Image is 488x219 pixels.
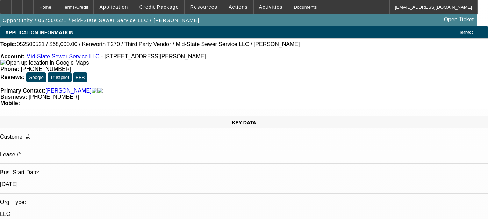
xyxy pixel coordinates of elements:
[229,4,248,10] span: Actions
[232,120,256,125] span: KEY DATA
[0,66,19,72] strong: Phone:
[460,30,473,34] span: Manage
[190,4,217,10] span: Resources
[0,53,24,59] strong: Account:
[441,14,476,25] a: Open Ticket
[94,0,133,14] button: Application
[5,30,73,35] span: APPLICATION INFORMATION
[0,60,89,66] a: View Google Maps
[48,72,71,82] button: Trustpilot
[45,88,92,94] a: [PERSON_NAME]
[0,41,17,48] strong: Topic:
[0,88,45,94] strong: Primary Contact:
[3,17,199,23] span: Opportunity / 052500521 / Mid-State Sewer Service LLC / [PERSON_NAME]
[99,4,128,10] span: Application
[101,53,206,59] span: - [STREET_ADDRESS][PERSON_NAME]
[185,0,223,14] button: Resources
[134,0,184,14] button: Credit Package
[0,100,20,106] strong: Mobile:
[0,74,24,80] strong: Reviews:
[254,0,288,14] button: Activities
[26,72,46,82] button: Google
[73,72,87,82] button: BBB
[21,66,71,72] span: [PHONE_NUMBER]
[259,4,283,10] span: Activities
[92,88,97,94] img: facebook-icon.png
[139,4,179,10] span: Credit Package
[29,94,79,100] span: [PHONE_NUMBER]
[26,53,100,59] a: Mid-State Sewer Service LLC
[17,41,300,48] span: 052500521 / $68,000.00 / Kenworth T270 / Third Party Vendor / Mid-State Sewer Service LLC / [PERS...
[0,94,27,100] strong: Business:
[97,88,103,94] img: linkedin-icon.png
[0,60,89,66] img: Open up location in Google Maps
[223,0,253,14] button: Actions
